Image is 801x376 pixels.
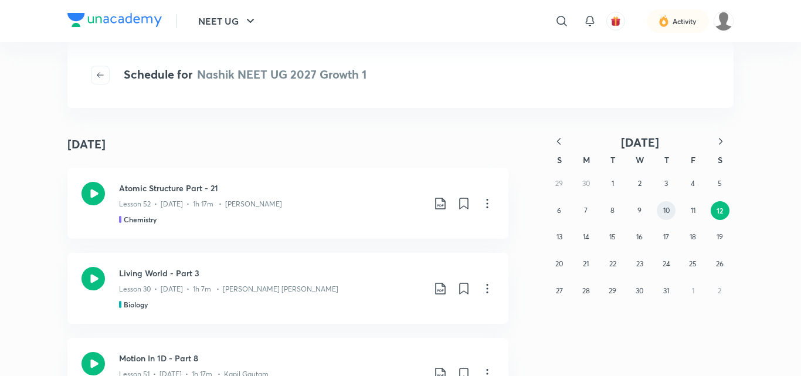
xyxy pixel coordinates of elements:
abbr: July 25, 2025 [689,259,697,268]
abbr: July 13, 2025 [556,232,562,241]
img: activity [659,14,669,28]
img: avatar [610,16,621,26]
img: Company Logo [67,13,162,27]
button: July 26, 2025 [710,255,729,273]
button: July 14, 2025 [576,228,595,246]
abbr: July 2, 2025 [638,179,642,188]
button: July 8, 2025 [603,201,622,220]
button: July 28, 2025 [576,282,595,300]
h5: Chemistry [124,214,157,225]
button: July 4, 2025 [684,174,702,193]
a: Company Logo [67,13,162,30]
p: Lesson 30 • [DATE] • 1h 7m • [PERSON_NAME] [PERSON_NAME] [119,284,338,294]
h4: [DATE] [67,136,106,153]
abbr: July 29, 2025 [609,286,616,295]
button: July 11, 2025 [684,201,702,220]
abbr: July 21, 2025 [583,259,589,268]
abbr: July 26, 2025 [716,259,724,268]
button: July 31, 2025 [657,282,676,300]
abbr: Tuesday [610,154,615,165]
abbr: July 1, 2025 [612,179,614,188]
abbr: July 16, 2025 [636,232,643,241]
abbr: Sunday [557,154,562,165]
button: NEET UG [191,9,264,33]
button: July 17, 2025 [657,228,676,246]
button: July 24, 2025 [657,255,676,273]
abbr: July 31, 2025 [663,286,669,295]
button: July 21, 2025 [576,255,595,273]
p: Lesson 52 • [DATE] • 1h 17m • [PERSON_NAME] [119,199,282,209]
button: July 5, 2025 [710,174,729,193]
button: avatar [606,12,625,31]
abbr: Saturday [718,154,722,165]
abbr: Friday [691,154,695,165]
button: July 7, 2025 [576,201,595,220]
button: July 25, 2025 [684,255,702,273]
button: July 2, 2025 [630,174,649,193]
abbr: July 28, 2025 [582,286,590,295]
abbr: July 9, 2025 [637,206,642,215]
abbr: July 27, 2025 [556,286,563,295]
button: July 20, 2025 [550,255,569,273]
button: July 10, 2025 [657,201,676,220]
button: July 3, 2025 [657,174,676,193]
abbr: July 24, 2025 [663,259,670,268]
abbr: July 18, 2025 [690,232,696,241]
a: Living World - Part 3Lesson 30 • [DATE] • 1h 7m • [PERSON_NAME] [PERSON_NAME]Biology [67,253,508,324]
button: July 19, 2025 [710,228,729,246]
abbr: Wednesday [636,154,644,165]
abbr: July 3, 2025 [664,179,668,188]
button: July 30, 2025 [630,282,649,300]
h3: Living World - Part 3 [119,267,424,279]
span: [DATE] [621,134,659,150]
h3: Atomic Structure Part - 21 [119,182,424,194]
abbr: July 8, 2025 [610,206,615,215]
button: July 23, 2025 [630,255,649,273]
abbr: July 14, 2025 [583,232,589,241]
abbr: July 30, 2025 [636,286,643,295]
h4: Schedule for [124,66,366,84]
button: July 29, 2025 [603,282,622,300]
abbr: July 4, 2025 [691,179,695,188]
a: Atomic Structure Part - 21Lesson 52 • [DATE] • 1h 17m • [PERSON_NAME]Chemistry [67,168,508,239]
abbr: July 17, 2025 [663,232,669,241]
button: July 9, 2025 [630,201,649,220]
button: [DATE] [572,135,708,150]
abbr: July 11, 2025 [691,206,695,215]
button: July 13, 2025 [550,228,569,246]
abbr: July 10, 2025 [663,206,670,215]
button: July 15, 2025 [603,228,622,246]
abbr: Thursday [664,154,669,165]
abbr: July 6, 2025 [557,206,561,215]
button: July 1, 2025 [603,174,622,193]
abbr: July 23, 2025 [636,259,643,268]
button: July 18, 2025 [684,228,702,246]
button: July 16, 2025 [630,228,649,246]
button: July 27, 2025 [550,282,569,300]
button: July 6, 2025 [550,201,569,220]
h3: Motion In 1D - Part 8 [119,352,424,364]
abbr: July 12, 2025 [717,206,723,215]
button: July 22, 2025 [603,255,622,273]
span: Nashik NEET UG 2027 Growth 1 [197,66,366,82]
button: July 12, 2025 [711,201,729,220]
abbr: July 15, 2025 [609,232,616,241]
abbr: July 20, 2025 [555,259,563,268]
abbr: July 5, 2025 [718,179,722,188]
abbr: Monday [583,154,590,165]
abbr: July 22, 2025 [609,259,616,268]
abbr: July 19, 2025 [717,232,723,241]
abbr: July 7, 2025 [584,206,588,215]
h5: Biology [124,299,148,310]
img: VIVEK [714,11,734,31]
